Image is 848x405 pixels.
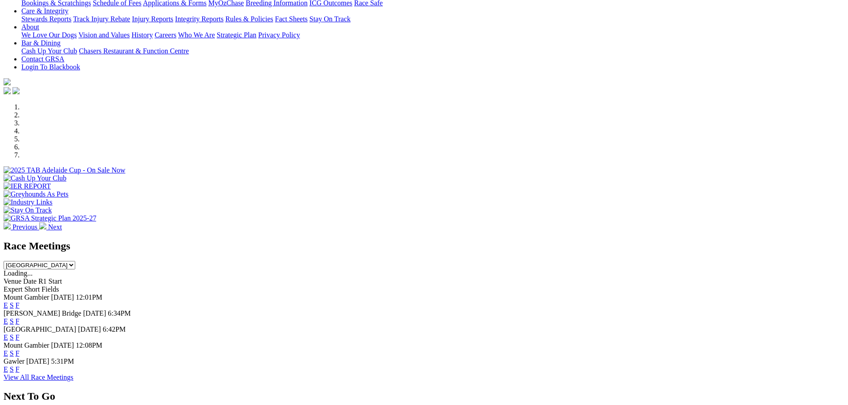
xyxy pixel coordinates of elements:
[21,15,71,23] a: Stewards Reports
[4,365,8,373] a: E
[16,317,20,325] a: F
[4,78,11,85] img: logo-grsa-white.png
[4,390,844,402] h2: Next To Go
[16,301,20,309] a: F
[76,293,102,301] span: 12:01PM
[12,87,20,94] img: twitter.svg
[23,277,37,285] span: Date
[4,223,39,231] a: Previous
[38,277,62,285] span: R1 Start
[48,223,62,231] span: Next
[4,357,24,365] span: Gawler
[21,63,80,71] a: Login To Blackbook
[21,23,39,31] a: About
[76,341,102,349] span: 12:08PM
[217,31,256,39] a: Strategic Plan
[4,309,81,317] span: [PERSON_NAME] Bridge
[4,214,96,222] img: GRSA Strategic Plan 2025-27
[21,7,69,15] a: Care & Integrity
[10,317,14,325] a: S
[258,31,300,39] a: Privacy Policy
[51,357,74,365] span: 5:31PM
[12,223,37,231] span: Previous
[4,293,49,301] span: Mount Gambier
[10,365,14,373] a: S
[131,31,153,39] a: History
[4,87,11,94] img: facebook.svg
[21,31,77,39] a: We Love Our Dogs
[178,31,215,39] a: Who We Are
[4,317,8,325] a: E
[225,15,273,23] a: Rules & Policies
[309,15,350,23] a: Stay On Track
[103,325,126,333] span: 6:42PM
[39,223,62,231] a: Next
[16,365,20,373] a: F
[10,301,14,309] a: S
[51,341,74,349] span: [DATE]
[4,333,8,341] a: E
[16,333,20,341] a: F
[24,285,40,293] span: Short
[4,190,69,198] img: Greyhounds As Pets
[26,357,49,365] span: [DATE]
[21,15,844,23] div: Care & Integrity
[79,47,189,55] a: Chasers Restaurant & Function Centre
[78,325,101,333] span: [DATE]
[83,309,106,317] span: [DATE]
[4,285,23,293] span: Expert
[175,15,223,23] a: Integrity Reports
[21,47,844,55] div: Bar & Dining
[4,325,76,333] span: [GEOGRAPHIC_DATA]
[4,341,49,349] span: Mount Gambier
[275,15,308,23] a: Fact Sheets
[16,349,20,357] a: F
[4,277,21,285] span: Venue
[4,166,126,174] img: 2025 TAB Adelaide Cup - On Sale Now
[51,293,74,301] span: [DATE]
[4,182,51,190] img: IER REPORT
[21,55,64,63] a: Contact GRSA
[4,222,11,229] img: chevron-left-pager-white.svg
[41,285,59,293] span: Fields
[4,349,8,357] a: E
[108,309,131,317] span: 6:34PM
[4,198,53,206] img: Industry Links
[4,206,52,214] img: Stay On Track
[21,39,61,47] a: Bar & Dining
[4,301,8,309] a: E
[78,31,130,39] a: Vision and Values
[154,31,176,39] a: Careers
[21,31,844,39] div: About
[4,373,73,381] a: View All Race Meetings
[4,240,844,252] h2: Race Meetings
[4,269,32,277] span: Loading...
[10,349,14,357] a: S
[21,47,77,55] a: Cash Up Your Club
[132,15,173,23] a: Injury Reports
[4,174,66,182] img: Cash Up Your Club
[73,15,130,23] a: Track Injury Rebate
[39,222,46,229] img: chevron-right-pager-white.svg
[10,333,14,341] a: S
